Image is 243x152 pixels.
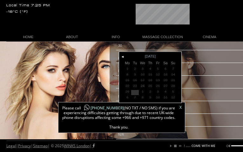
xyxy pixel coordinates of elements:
a: Sitemap [33,143,48,149]
div: [DATE] [145,55,156,58]
a: Privacy [18,143,31,149]
a: next [178,144,182,148]
a: WINKS London [64,143,90,149]
a: INFO [94,33,138,41]
div: | | | © 2025 | [6,141,95,151]
a: MASSAGE COLLECTION [138,33,187,41]
span: Please call (NO TXT / NO SMS) if you are experiencing difficulties getting through due to recent ... [62,106,176,129]
a: stop [173,144,177,148]
div: Local Time 7:25 PM [6,4,50,7]
a: X [179,106,182,109]
a: mute [226,144,230,148]
input: Date of Birth * [116,41,243,50]
a: play [169,144,173,148]
a: CINEMA [188,33,232,41]
a: [PHONE_NUMBER] [81,105,124,111]
a: HOME [6,33,50,41]
img: whatsapp-icon1.png [84,104,90,111]
a: ABOUT [50,33,94,41]
div: -18°C (°F) [6,10,28,14]
input: Stats * [116,130,243,139]
a: Legal [6,143,16,149]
